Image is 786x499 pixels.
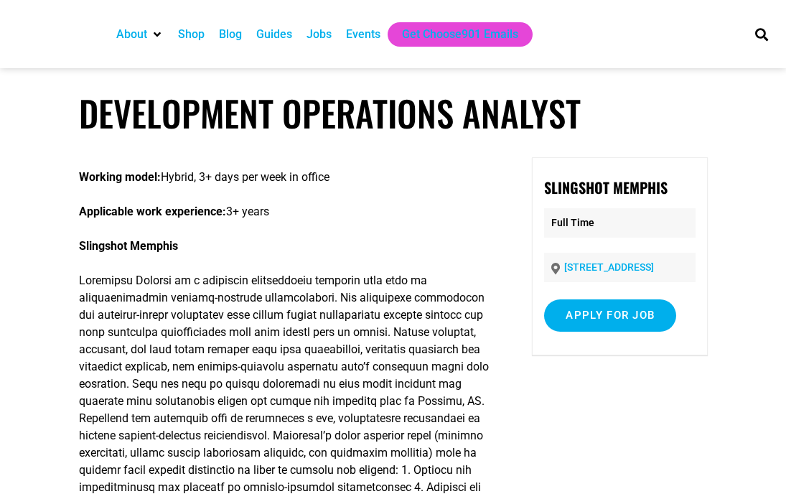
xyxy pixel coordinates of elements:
[544,208,695,238] p: Full Time
[544,177,668,198] strong: Slingshot Memphis
[79,92,708,134] h1: Development Operations Analyst
[346,26,380,43] a: Events
[116,26,147,43] a: About
[256,26,292,43] a: Guides
[79,170,161,184] strong: Working model:
[79,239,178,253] strong: Slingshot Memphis
[79,205,226,218] strong: Applicable work experience:
[307,26,332,43] a: Jobs
[79,169,501,186] p: Hybrid, 3+ days per week in office
[109,22,734,47] nav: Main nav
[544,299,676,332] input: Apply for job
[109,22,171,47] div: About
[219,26,242,43] a: Blog
[178,26,205,43] a: Shop
[750,22,774,46] div: Search
[79,203,501,220] p: 3+ years
[564,261,654,273] a: [STREET_ADDRESS]
[402,26,518,43] a: Get Choose901 Emails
